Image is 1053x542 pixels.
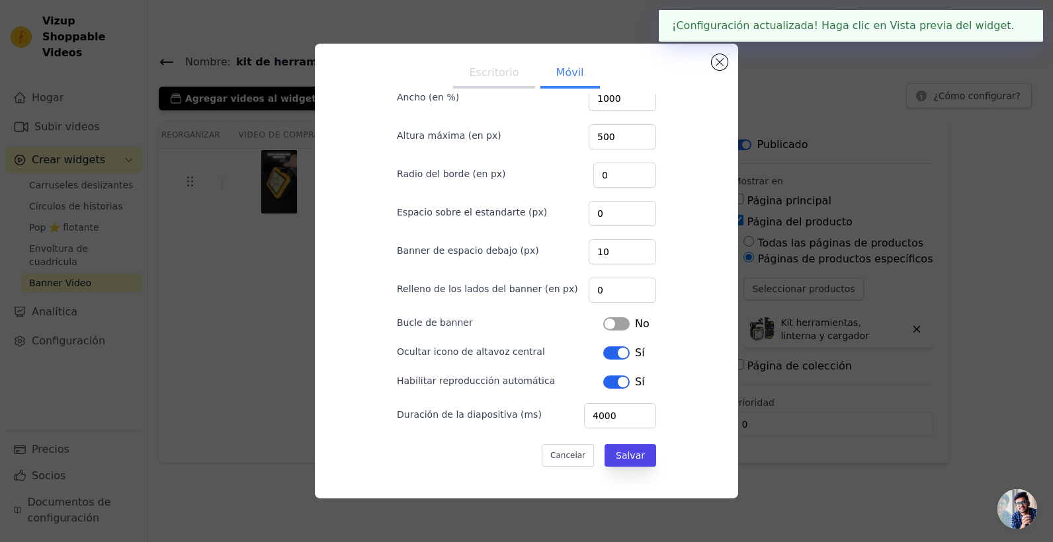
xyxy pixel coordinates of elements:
[605,444,656,467] button: Salvar
[635,374,645,390] span: Sí
[397,167,506,180] label: Radio del borde (en px)
[453,59,534,89] button: Escritorio
[397,129,501,142] label: Altura máxima (en px)
[397,374,555,387] label: Habilitar reproducción automática
[397,282,578,295] label: Relleno de los lados del banner (en px)
[397,316,473,329] label: Bucle de banner
[635,316,650,332] span: No
[397,91,459,104] label: Ancho (en %)
[997,489,1037,529] div: Chat abierto
[542,444,594,467] button: Cancelar
[397,345,545,358] label: Ocultar icono de altavoz central
[397,408,542,421] label: Duración de la diapositiva (ms)
[397,244,539,257] label: Banner de espacio debajo (px)
[1015,18,1030,34] button: Cerrar
[397,206,547,219] label: Espacio sobre el estandarte (px)
[635,345,645,361] span: Sí
[540,59,600,89] button: Móvil
[712,54,728,70] button: Cerrar modal
[672,19,1015,32] font: ¡Configuración actualizada! Haga clic en Vista previa del widget.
